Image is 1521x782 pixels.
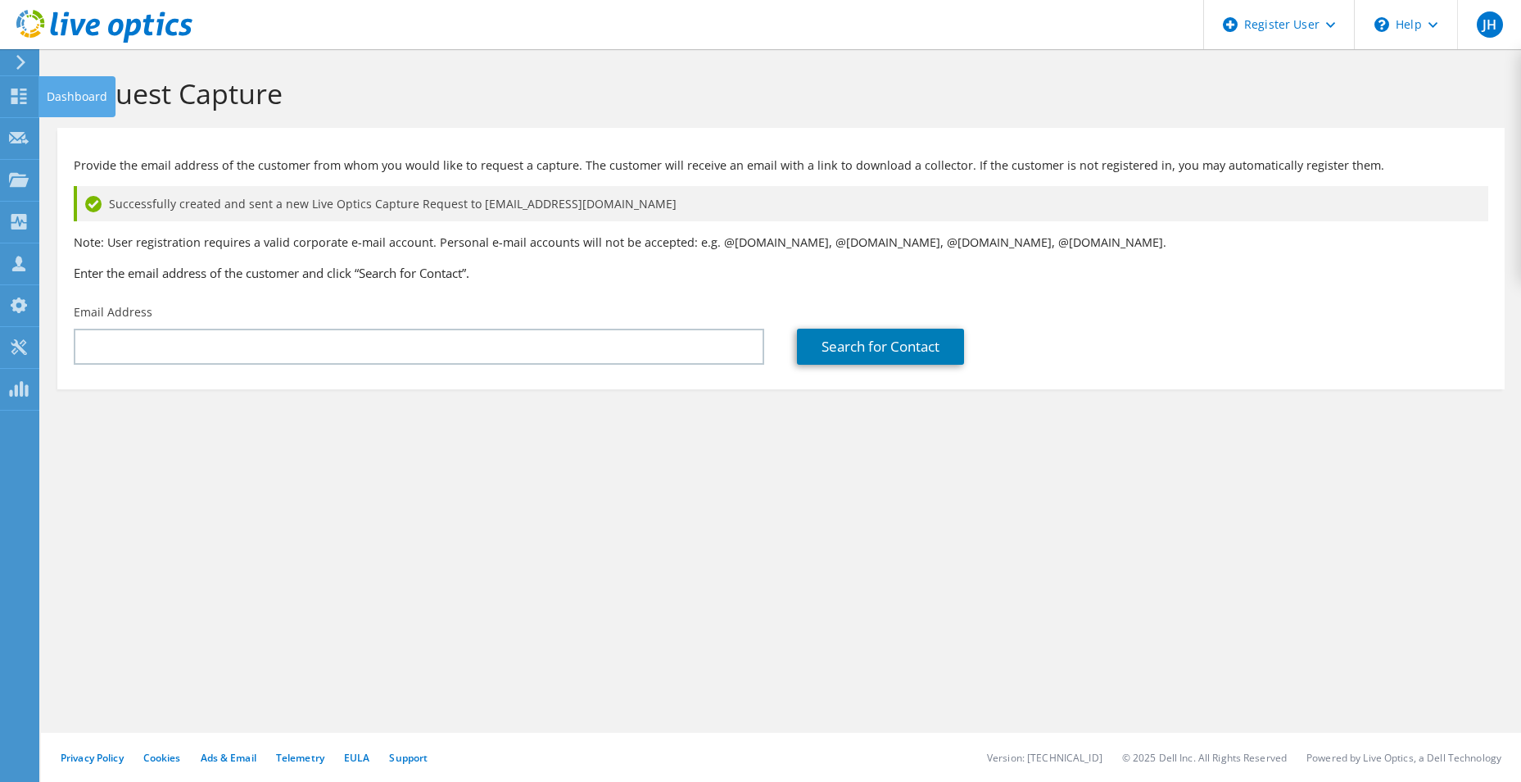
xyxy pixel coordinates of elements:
p: Provide the email address of the customer from whom you would like to request a capture. The cust... [74,157,1488,175]
a: Search for Contact [797,329,964,365]
p: Note: User registration requires a valid corporate e-mail account. Personal e-mail accounts will ... [74,234,1488,252]
li: Version: [TECHNICAL_ID] [987,751,1102,765]
li: Powered by Live Optics, a Dell Technology [1306,751,1501,765]
a: Telemetry [276,751,324,765]
span: JH [1477,11,1503,38]
svg: \n [1374,17,1389,32]
a: EULA [344,751,369,765]
h1: Request Capture [66,76,1488,111]
span: Successfully created and sent a new Live Optics Capture Request to [EMAIL_ADDRESS][DOMAIN_NAME] [109,195,677,213]
a: Cookies [143,751,181,765]
h3: Enter the email address of the customer and click “Search for Contact”. [74,264,1488,282]
a: Support [389,751,428,765]
label: Email Address [74,304,152,321]
li: © 2025 Dell Inc. All Rights Reserved [1122,751,1287,765]
a: Ads & Email [201,751,256,765]
div: Dashboard [38,76,115,117]
a: Privacy Policy [61,751,124,765]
